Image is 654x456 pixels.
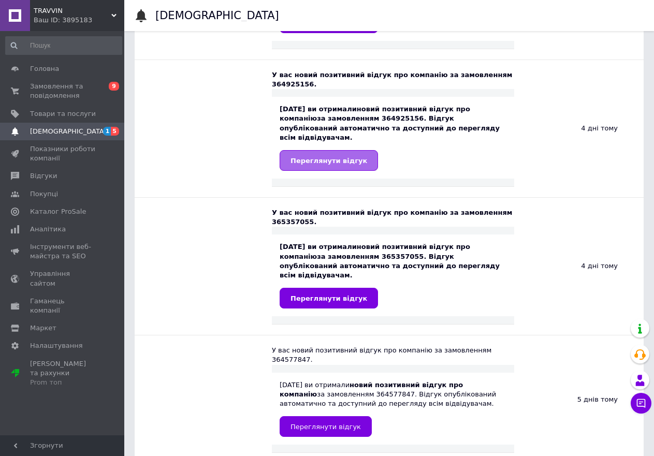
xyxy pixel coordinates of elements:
[30,127,107,136] span: [DEMOGRAPHIC_DATA]
[30,64,59,73] span: Головна
[30,109,96,119] span: Товари та послуги
[30,269,96,288] span: Управління сайтом
[30,378,96,387] div: Prom топ
[290,295,367,302] span: Переглянути відгук
[109,82,119,91] span: 9
[111,127,119,136] span: 5
[34,16,124,25] div: Ваш ID: 3895183
[280,105,506,171] div: [DATE] ви отримали за замовленням 364925156. Відгук опублікований автоматично та доступний до пер...
[280,150,378,171] a: Переглянути відгук
[30,225,66,234] span: Аналітика
[155,9,279,22] h1: [DEMOGRAPHIC_DATA]
[272,208,514,227] div: У вас новий позитивний відгук про компанію за замовленням 365357055.
[34,6,111,16] span: TRAVVIN
[30,242,96,261] span: Інструменти веб-майстра та SEO
[280,380,506,437] div: [DATE] ви отримали за замовленням 364577847. Відгук опублікований автоматично та доступний до пер...
[631,393,651,414] button: Чат з покупцем
[280,105,470,122] b: новий позитивний відгук про компанію
[290,157,367,165] span: Переглянути відгук
[30,359,96,388] span: [PERSON_NAME] та рахунки
[290,423,361,431] span: Переглянути відгук
[30,341,83,350] span: Налаштування
[30,82,96,100] span: Замовлення та повідомлення
[103,127,111,136] span: 1
[30,171,57,181] span: Відгуки
[30,297,96,315] span: Гаманець компанії
[30,207,86,216] span: Каталог ProSale
[5,36,122,55] input: Пошук
[30,189,58,199] span: Покупці
[30,323,56,333] span: Маркет
[280,243,470,260] b: новий позитивний відгук про компанію
[30,144,96,163] span: Показники роботи компанії
[272,70,514,89] div: У вас новий позитивний відгук про компанію за замовленням 364925156.
[280,242,506,308] div: [DATE] ви отримали за замовленням 365357055. Відгук опублікований автоматично та доступний до пер...
[514,198,644,335] div: 4 дні тому
[280,288,378,308] a: Переглянути відгук
[514,60,644,197] div: 4 дні тому
[272,346,514,364] div: У вас новий позитивний відгук про компанію за замовленням 364577847.
[280,381,463,398] b: новий позитивний відгук про компанію
[280,416,372,437] a: Переглянути відгук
